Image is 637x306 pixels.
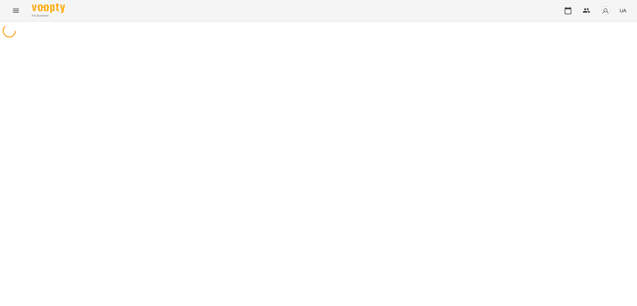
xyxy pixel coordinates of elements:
span: UA [619,7,626,14]
img: avatar_s.png [601,6,610,15]
button: Menu [8,3,24,19]
span: For Business [32,14,65,18]
img: Voopty Logo [32,3,65,13]
button: UA [617,4,629,17]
